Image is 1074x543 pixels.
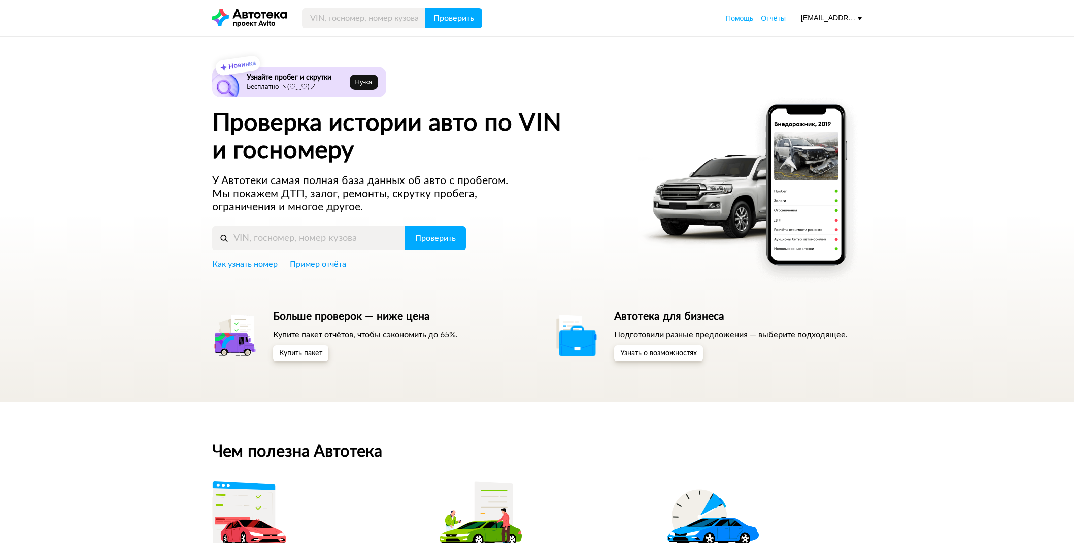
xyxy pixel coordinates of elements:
[212,174,528,214] p: У Автотеки самая полная база данных об авто с пробегом. Мы покажем ДТП, залог, ремонты, скрутку п...
[247,73,346,82] h6: Узнайте пробег и скрутки
[273,345,328,361] button: Купить пакет
[279,350,322,357] span: Купить пакет
[273,329,458,340] p: Купите пакет отчётов, чтобы сэкономить до 65%.
[355,78,372,86] span: Ну‑ка
[620,350,697,357] span: Узнать о возможностях
[614,345,703,361] button: Узнать о возможностях
[212,259,278,270] a: Как узнать номер
[761,14,786,22] span: Отчёты
[212,443,862,461] h2: Чем полезна Автотека
[761,13,786,23] a: Отчёты
[614,329,848,340] p: Подготовили разные предложения — выберите подходящее.
[212,226,406,250] input: VIN, госномер, номер кузова
[290,259,346,270] a: Пример отчёта
[273,310,458,323] h5: Больше проверок — ниже цена
[425,8,482,28] button: Проверить
[247,83,346,91] p: Бесплатно ヽ(♡‿♡)ノ
[302,8,426,28] input: VIN, госномер, номер кузова
[726,13,753,23] a: Помощь
[228,60,256,70] strong: Новинка
[433,14,474,22] span: Проверить
[726,14,753,22] span: Помощь
[212,110,625,164] h1: Проверка истории авто по VIN и госномеру
[801,13,862,23] div: [EMAIL_ADDRESS][DOMAIN_NAME]
[415,234,456,242] span: Проверить
[614,310,848,323] h5: Автотека для бизнеса
[405,226,466,250] button: Проверить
